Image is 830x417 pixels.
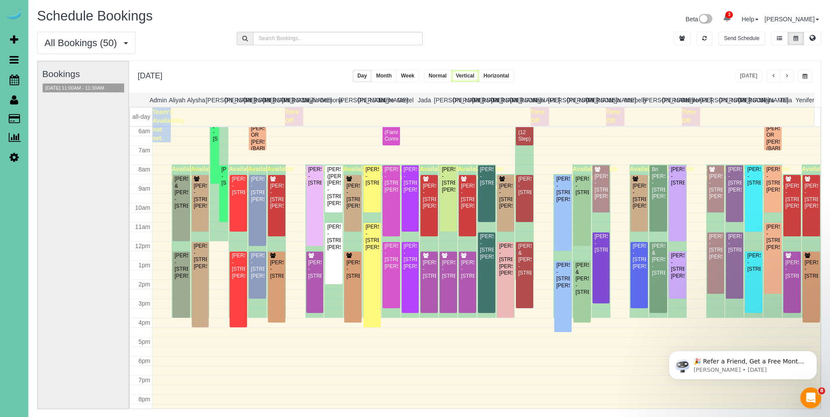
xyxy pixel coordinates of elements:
[728,166,742,193] div: [PERSON_NAME] - [STREET_ADDRESS][PERSON_NAME]
[682,108,696,124] span: Time Off
[632,243,646,270] div: [PERSON_NAME] - [STREET_ADDRESS][PERSON_NAME]
[139,262,150,269] span: 1pm
[605,94,624,107] th: Lola
[510,94,529,107] th: [PERSON_NAME]
[420,165,446,181] span: Available time
[138,70,163,81] h2: [DATE]
[747,166,761,186] div: [PERSON_NAME] - [STREET_ADDRESS]
[401,165,427,181] span: Available time
[575,262,589,296] div: [PERSON_NAME] & [PERSON_NAME] - [STREET_ADDRESS]
[327,224,341,251] div: [PERSON_NAME] - [STREET_ADDRESS][PERSON_NAME]
[747,252,761,272] div: [PERSON_NAME] - [STREET_ADDRESS]
[766,166,780,193] div: [PERSON_NAME] - [STREET_ADDRESS][PERSON_NAME]
[567,94,586,107] th: [PERSON_NAME]
[270,183,284,210] div: [PERSON_NAME] - [STREET_ADDRESS][PERSON_NAME]
[231,252,245,279] div: [PERSON_NAME] - [STREET_ADDRESS][PERSON_NAME]
[422,183,436,210] div: [PERSON_NAME] - [STREET_ADDRESS][PERSON_NAME]
[556,262,570,289] div: [PERSON_NAME] - [STREET_ADDRESS][PERSON_NAME]
[783,175,809,191] span: Available time
[139,185,150,192] span: 9am
[324,165,351,181] span: Available time
[339,94,358,107] th: [PERSON_NAME]
[477,165,504,181] span: Available time
[174,176,188,209] div: [PERSON_NAME] & [PERSON_NAME] - [STREET_ADDRESS]
[686,16,713,23] a: Beta
[301,94,320,107] th: Daylin
[139,338,150,345] span: 5pm
[785,183,799,210] div: [PERSON_NAME] - [STREET_ADDRESS][PERSON_NAME]
[193,243,207,270] div: [PERSON_NAME] - [STREET_ADDRESS][PERSON_NAME]
[396,94,415,107] th: Gretel
[795,94,814,107] th: Yenifer
[320,94,339,107] th: Demona
[37,8,152,24] span: Schedule Bookings
[308,259,322,279] div: [PERSON_NAME] - [STREET_ADDRESS]
[643,94,662,107] th: [PERSON_NAME]
[384,166,398,193] div: [PERSON_NAME] - [STREET_ADDRESS][PERSON_NAME]
[377,94,396,107] th: Esme
[719,94,739,107] th: [PERSON_NAME]
[472,94,491,107] th: [PERSON_NAME]
[592,165,618,181] span: Available time
[5,9,23,21] img: Automaid Logo
[573,165,599,181] span: Available time
[738,94,757,107] th: [PERSON_NAME]
[434,94,453,107] th: [PERSON_NAME]
[135,223,150,230] span: 11am
[139,319,150,326] span: 4pm
[186,94,206,107] th: Alysha
[594,173,608,200] div: [PERSON_NAME] - [STREET_ADDRESS][PERSON_NAME]
[744,165,771,181] span: Available time
[422,259,436,279] div: [PERSON_NAME] - [STREET_ADDRESS]
[785,259,799,279] div: [PERSON_NAME] - [STREET_ADDRESS]
[37,32,136,54] button: All Bookings (50)
[458,165,484,181] span: Available time
[529,94,548,107] th: Kasi
[649,165,675,181] span: Available time
[42,69,131,79] h3: Bookings
[671,166,684,186] div: [PERSON_NAME] - [STREET_ADDRESS]
[802,165,828,181] span: Available time
[415,94,434,107] th: Jada
[221,166,226,186] div: [PERSON_NAME] - [STREET_ADDRESS]
[586,94,605,107] th: [PERSON_NAME]
[139,377,150,383] span: 7pm
[362,165,389,181] span: Available time
[152,108,184,141] span: Team's Availability not set.
[765,16,819,23] a: [PERSON_NAME]
[365,166,379,186] div: [PERSON_NAME] - [STREET_ADDRESS]
[766,224,780,251] div: [PERSON_NAME] - [STREET_ADDRESS][PERSON_NAME]
[139,147,150,154] span: 7am
[384,243,398,270] div: [PERSON_NAME] - [STREET_ADDRESS][PERSON_NAME]
[776,94,796,107] th: Talia
[735,70,762,82] button: [DATE]
[343,165,370,181] span: Available time
[139,300,150,307] span: 3pm
[451,70,479,82] button: Vertical
[668,165,694,181] span: Available time
[43,84,107,93] button: [DATE] 11:00AM - 11:30AM
[698,14,712,25] img: New interface
[424,70,451,82] button: Normal
[499,243,513,276] div: [PERSON_NAME] - [STREET_ADDRESS][PERSON_NAME][PERSON_NAME]
[174,252,188,279] div: [PERSON_NAME] - [STREET_ADDRESS][PERSON_NAME]
[742,16,759,23] a: Help
[630,165,656,181] span: Available time
[818,387,825,394] span: 8
[251,252,264,279] div: [PERSON_NAME] - [STREET_ADDRESS][PERSON_NAME]
[461,183,474,210] div: [PERSON_NAME] - [STREET_ADDRESS][PERSON_NAME]
[496,175,523,191] span: Available time
[270,259,284,279] div: [PERSON_NAME] - [STREET_ADDRESS]
[244,94,263,107] th: [PERSON_NAME]
[479,70,514,82] button: Horizontal
[480,166,494,186] div: [PERSON_NAME] - [STREET_ADDRESS]
[308,166,322,186] div: [PERSON_NAME] - [STREET_ADDRESS]
[491,94,510,107] th: [PERSON_NAME]
[800,387,821,408] iframe: Intercom live chat
[728,233,742,253] div: [PERSON_NAME] - [STREET_ADDRESS]
[725,11,733,18] span: 3
[263,94,282,107] th: [PERSON_NAME]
